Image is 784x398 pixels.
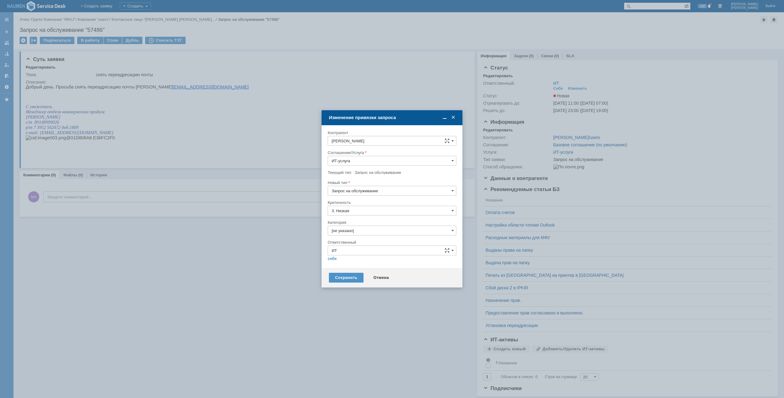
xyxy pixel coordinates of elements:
[450,115,456,120] span: Закрыть
[328,170,352,175] label: Текущий тип:
[328,256,337,261] a: себе
[355,170,401,175] span: Запрос на обслуживание
[445,138,450,143] span: Сложная форма
[329,115,456,120] div: Изменение привязки запроса
[328,220,455,224] div: Категория
[445,248,450,253] span: Сложная форма
[442,115,448,120] span: Свернуть (Ctrl + M)
[328,201,455,205] div: Критичность
[328,131,455,135] div: Контрагент
[328,181,455,185] div: Новый тип
[328,240,455,244] div: Ответственный
[328,151,455,155] div: Соглашение/Услуга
